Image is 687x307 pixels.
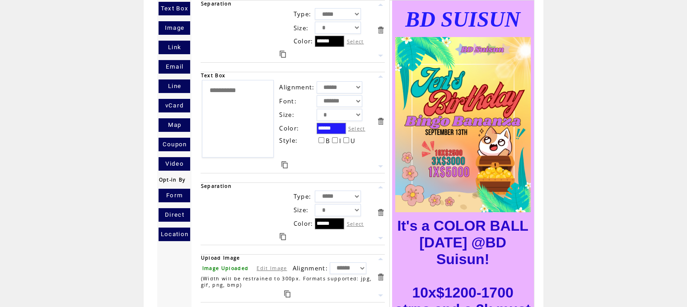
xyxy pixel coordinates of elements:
[376,208,385,217] a: Delete this item
[376,117,385,126] a: Delete this item
[201,255,240,261] span: Upload Image
[376,51,385,60] a: Move this item down
[201,0,231,7] span: Separation
[201,72,225,79] span: Text Box
[348,125,365,132] label: Select
[159,189,190,202] a: Form
[284,290,290,298] a: Duplicate this item
[376,234,385,242] a: Move this item down
[339,137,341,145] span: I
[279,97,297,105] span: Font:
[159,157,190,171] a: Video
[405,7,520,31] font: BD SUISUN
[279,111,294,119] span: Size:
[159,60,190,74] a: Email
[159,228,190,241] a: Location
[159,118,190,132] a: Map
[279,83,314,91] span: Alignment:
[159,138,190,151] a: Coupon
[376,291,385,300] a: Move this item down
[326,137,330,145] span: B
[202,265,248,271] span: Image Uploaded
[376,0,385,9] a: Move this item up
[279,136,298,144] span: Style:
[293,192,311,200] span: Type:
[292,264,327,272] span: Alignment:
[201,183,231,189] span: Separation
[280,51,286,58] a: Duplicate this item
[279,124,299,132] span: Color:
[293,37,313,45] span: Color:
[159,177,185,183] span: Opt-in By
[346,220,364,227] label: Select
[293,10,311,18] span: Type:
[395,37,531,212] img: images
[376,183,385,191] a: Move this item up
[281,161,288,168] a: Duplicate this item
[293,206,308,214] span: Size:
[159,2,190,15] a: Text Box
[351,137,355,145] span: U
[159,21,190,35] a: Image
[280,233,286,240] a: Duplicate this item
[376,255,385,263] a: Move this item up
[376,72,385,81] a: Move this item up
[257,265,287,271] a: Edit Image
[376,26,385,34] a: Delete this item
[159,208,190,222] a: Direct
[376,273,385,281] a: Delete this item
[293,24,308,32] span: Size:
[293,219,313,228] span: Color:
[159,99,190,112] a: vCard
[346,38,364,45] label: Select
[159,41,190,54] a: Link
[159,79,190,93] a: Line
[376,162,385,171] a: Move this item down
[201,275,372,288] span: (Width will be restrained to 300px. Formats supported: jpg, gif, png, bmp)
